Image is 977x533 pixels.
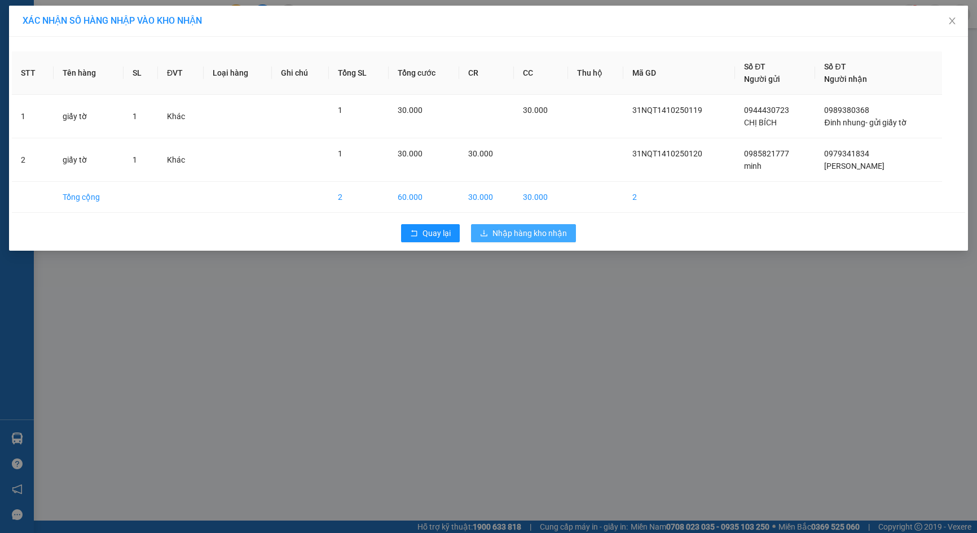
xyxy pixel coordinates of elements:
[12,95,54,138] td: 1
[12,51,54,95] th: STT
[133,112,137,121] span: 1
[632,149,702,158] span: 31NQT1410250120
[124,51,158,95] th: SL
[632,106,702,115] span: 31NQT1410250119
[423,227,451,239] span: Quay lại
[54,182,124,213] td: Tổng cộng
[824,62,846,71] span: Số ĐT
[824,149,869,158] span: 0979341834
[824,75,867,84] span: Người nhận
[824,161,884,171] span: [PERSON_NAME]
[824,106,869,115] span: 0989380368
[401,224,460,242] button: rollbackQuay lại
[459,182,513,213] td: 30.000
[468,149,493,158] span: 30.000
[23,15,202,26] span: XÁC NHẬN SỐ HÀNG NHẬP VÀO KHO NHẬN
[398,106,423,115] span: 30.000
[389,182,460,213] td: 60.000
[936,6,968,37] button: Close
[158,138,204,182] td: Khác
[623,182,735,213] td: 2
[133,155,137,164] span: 1
[744,75,780,84] span: Người gửi
[272,51,329,95] th: Ghi chú
[338,106,342,115] span: 1
[623,51,735,95] th: Mã GD
[54,95,124,138] td: giấy tờ
[329,182,388,213] td: 2
[824,118,906,127] span: Đinh nhung- gửi giấy tờ
[398,149,423,158] span: 30.000
[471,224,576,242] button: downloadNhập hàng kho nhận
[158,51,204,95] th: ĐVT
[480,229,488,238] span: download
[389,51,460,95] th: Tổng cước
[12,138,54,182] td: 2
[514,51,568,95] th: CC
[744,149,789,158] span: 0985821777
[158,95,204,138] td: Khác
[459,51,513,95] th: CR
[514,182,568,213] td: 30.000
[744,62,765,71] span: Số ĐT
[204,51,272,95] th: Loại hàng
[54,138,124,182] td: giấy tờ
[54,51,124,95] th: Tên hàng
[492,227,567,239] span: Nhập hàng kho nhận
[338,149,342,158] span: 1
[744,161,762,171] span: minh
[568,51,623,95] th: Thu hộ
[948,16,957,25] span: close
[329,51,388,95] th: Tổng SL
[744,118,777,127] span: CHỊ BÍCH
[410,229,418,238] span: rollback
[744,106,789,115] span: 0944430723
[523,106,548,115] span: 30.000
